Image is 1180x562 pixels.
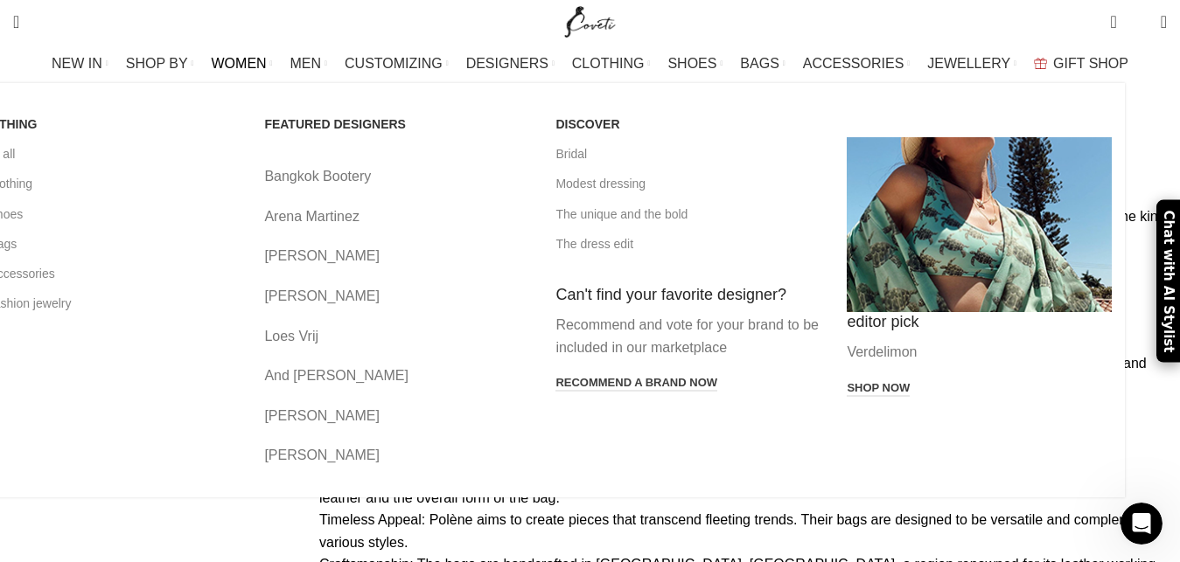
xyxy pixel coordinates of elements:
[555,116,619,132] span: DISCOVER
[466,46,555,81] a: DESIGNERS
[345,46,449,81] a: CUSTOMIZING
[126,46,194,81] a: SHOP BY
[740,55,779,72] span: BAGS
[1130,4,1148,39] div: My Wishlist
[847,381,910,397] a: Shop now
[927,46,1016,81] a: JEWELLERY
[847,341,1112,364] p: Verdelimon
[572,55,645,72] span: CLOTHING
[1053,55,1128,72] span: GIFT SHOP
[555,229,820,259] a: The dress edit
[555,376,717,392] a: Recommend a brand now
[290,55,322,72] span: MEN
[264,205,529,228] a: Arena Martinez
[264,116,406,132] span: FEATURED DESIGNERS
[555,169,820,198] a: Modest dressing
[1034,58,1047,69] img: GiftBag
[4,46,1176,81] div: Main navigation
[264,285,529,308] a: [PERSON_NAME]
[345,55,443,72] span: CUSTOMIZING
[290,46,327,81] a: MEN
[803,46,911,81] a: ACCESSORIES
[264,165,529,188] a: Bangkok Bootery
[561,13,619,28] a: Site logo
[264,405,529,427] a: [PERSON_NAME]
[4,4,28,39] a: Search
[572,46,651,81] a: CLOTHING
[555,314,820,358] p: Recommend and vote for your brand to be included in our marketplace
[1121,503,1163,545] iframe: Intercom live chat
[466,55,548,72] span: DESIGNERS
[555,199,820,229] a: The unique and the bold
[52,55,102,72] span: NEW IN
[264,245,529,267] a: [PERSON_NAME]
[927,55,1010,72] span: JEWELLERY
[212,55,267,72] span: WOMEN
[1112,9,1125,22] span: 0
[667,55,716,72] span: SHOES
[847,137,1112,312] a: Banner link
[264,325,529,348] a: Loes Vrij
[667,46,723,81] a: SHOES
[555,285,820,305] h4: Can't find your favorite designer?
[264,364,529,387] a: And [PERSON_NAME]
[126,55,188,72] span: SHOP BY
[1034,46,1128,81] a: GIFT SHOP
[1134,17,1147,31] span: 0
[212,46,273,81] a: WOMEN
[264,444,529,467] a: [PERSON_NAME]
[555,139,820,169] a: Bridal
[52,46,108,81] a: NEW IN
[803,55,904,72] span: ACCESSORIES
[1101,4,1125,39] a: 0
[740,46,785,81] a: BAGS
[847,312,1112,332] h4: editor pick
